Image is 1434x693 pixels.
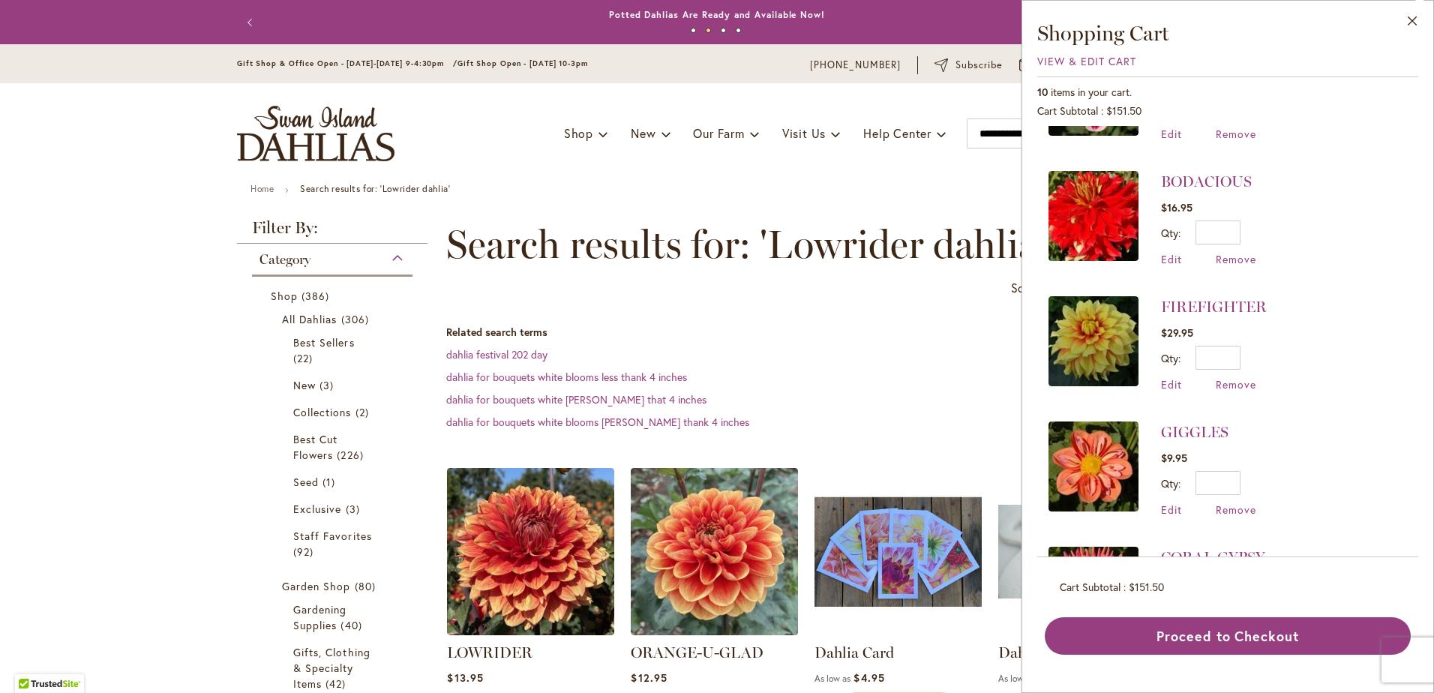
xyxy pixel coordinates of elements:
[293,335,355,349] span: Best Sellers
[237,58,457,68] span: Gift Shop & Office Open - [DATE]-[DATE] 9-4:30pm /
[814,624,982,638] a: Group shot of Dahlia Cards
[1161,298,1267,316] a: FIREFIGHTER
[631,624,798,638] a: Orange-U-Glad
[609,9,825,20] a: Potted Dahlias Are Ready and Available Now!
[271,289,298,303] span: Shop
[1129,580,1164,594] span: $151.50
[447,643,532,661] a: LOWRIDER
[319,377,337,393] span: 3
[1048,296,1138,391] a: FIREFIGHTER
[293,405,352,419] span: Collections
[814,468,982,635] img: Group shot of Dahlia Cards
[1060,580,1120,594] span: Cart Subtotal
[340,617,365,633] span: 40
[322,474,339,490] span: 1
[293,475,319,489] span: Seed
[1161,502,1182,517] a: Edit
[1161,325,1193,340] span: $29.95
[1037,85,1048,99] span: 10
[237,7,267,37] button: Previous
[337,447,367,463] span: 226
[998,673,1034,684] span: As low as
[237,106,394,161] a: store logo
[341,311,373,327] span: 306
[293,529,372,543] span: Staff Favorites
[1161,451,1187,465] span: $9.95
[1161,226,1180,240] label: Qty
[293,431,375,463] a: Best Cut Flowers
[1161,548,1265,566] a: CORAL GYPSY
[1048,421,1138,517] a: GIGGLES
[11,640,53,682] iframe: Launch Accessibility Center
[293,528,375,559] a: Staff Favorites
[814,673,850,684] span: As low as
[998,624,1165,638] a: Dahlia Mini Hoops
[1161,252,1182,266] a: Edit
[1048,547,1138,642] a: CORAL GYPSY
[446,370,687,384] a: dahlia for bouquets white blooms less thank 4 inches
[1011,274,1051,302] label: Sort by:
[955,58,1003,73] span: Subscribe
[1161,200,1192,214] span: $16.95
[447,670,483,685] span: $13.95
[691,28,696,33] button: 1 of 4
[1216,252,1256,266] a: Remove
[293,544,317,559] span: 92
[631,670,667,685] span: $12.95
[446,325,1197,340] dt: Related search terms
[1216,502,1256,517] a: Remove
[736,28,741,33] button: 4 of 4
[293,645,370,691] span: Gifts, Clothing & Specialty Items
[564,125,593,141] span: Shop
[293,644,375,691] a: Gifts, Clothing &amp; Specialty Items
[1106,103,1141,118] span: $151.50
[446,415,749,429] a: dahlia for bouquets white blooms [PERSON_NAME] thank 4 inches
[706,28,711,33] button: 2 of 4
[293,601,375,633] a: Gardening Supplies
[282,578,386,594] a: Garden Shop
[1048,296,1138,386] img: FIREFIGHTER
[293,378,316,392] span: New
[1161,476,1180,490] label: Qty
[447,468,614,635] img: Lowrider
[631,125,655,141] span: New
[250,183,274,194] a: Home
[457,58,588,68] span: Gift Shop Open - [DATE] 10-3pm
[1037,54,1136,68] span: View & Edit Cart
[293,350,316,366] span: 22
[300,183,450,194] strong: Search results for: 'Lowrider dahlia'
[1216,127,1256,141] a: Remove
[1048,421,1138,511] img: GIGGLES
[293,377,375,393] a: New
[863,125,931,141] span: Help Center
[282,579,351,593] span: Garden Shop
[301,288,333,304] span: 386
[1161,377,1182,391] a: Edit
[293,474,375,490] a: Seed
[237,220,427,244] strong: Filter By:
[355,404,373,420] span: 2
[1161,127,1182,141] span: Edit
[282,312,337,326] span: All Dahlias
[814,643,894,661] a: Dahlia Card
[1037,20,1169,46] span: Shopping Cart
[1051,85,1132,99] span: items in your cart.
[446,222,1044,267] span: Search results for: 'Lowrider dahlia'
[1045,617,1411,655] button: Proceed to Checkout
[293,502,341,516] span: Exclusive
[355,578,379,594] span: 80
[631,468,798,635] img: Orange-U-Glad
[1161,172,1252,190] a: BODACIOUS
[693,125,744,141] span: Our Farm
[282,311,386,327] a: All Dahlias
[1161,423,1228,441] a: GIGGLES
[1216,377,1256,391] a: Remove
[259,251,310,268] span: Category
[853,670,884,685] span: $4.95
[293,334,375,366] a: Best Sellers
